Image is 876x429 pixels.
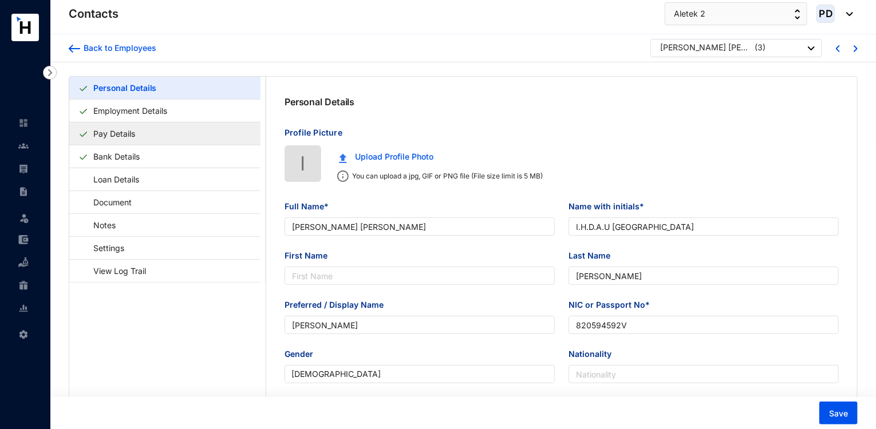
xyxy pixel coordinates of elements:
[569,200,652,213] label: Name with initials*
[9,112,37,134] li: Home
[291,366,548,383] span: Male
[819,9,832,18] span: PD
[78,213,120,237] a: Notes
[18,141,29,151] img: people-unselected.118708e94b43a90eceab.svg
[18,280,29,291] img: gratuity-unselected.a8c340787eea3cf492d7.svg
[349,170,543,182] p: You can upload a jpg, GIF or PNG file (File size limit is 5 MB)
[18,329,29,340] img: settings-unselected.1febfda315e6e19643a1.svg
[9,228,37,251] li: Expenses
[569,365,839,383] input: Nationality
[569,249,618,262] label: Last Name
[9,297,37,320] li: Reports
[69,45,80,53] img: arrow-backward-blue.96c47016eac47e06211658234db6edf5.svg
[330,145,442,168] button: Upload Profile Photo
[285,267,555,285] input: First Name
[9,251,37,274] li: Loan
[69,42,156,54] a: Back to Employees
[569,316,839,334] input: NIC or Passport No*
[78,259,150,283] a: View Log Trail
[836,45,840,52] img: chevron-left-blue.0fda5800d0a05439ff8ddef8047136d5.svg
[339,153,347,163] img: upload.c0f81fc875f389a06f631e1c6d8834da.svg
[569,348,619,360] label: Nationality
[819,402,858,424] button: Save
[18,212,30,224] img: leave-unselected.2934df6273408c3f84d9.svg
[285,348,321,360] label: Gender
[829,408,848,419] span: Save
[569,267,839,285] input: Last Name
[285,127,839,145] p: Profile Picture
[808,46,815,50] img: dropdown-black.8e83cc76930a90b1a4fdb6d089b7bf3a.svg
[674,7,705,20] span: Aletek 2
[89,76,161,100] a: Personal Details
[78,190,136,214] a: Document
[9,274,37,297] li: Gratuity
[569,217,839,236] input: Name with initials*
[18,118,29,128] img: home-unselected.a29eae3204392db15eaf.svg
[18,235,29,245] img: expense-unselected.2edcf0507c847f3e9e96.svg
[285,249,336,262] label: First Name
[569,299,658,311] label: NIC or Passport No*
[9,134,37,157] li: Contacts
[89,122,140,145] a: Pay Details
[337,170,349,182] img: info.ad751165ce926853d1d36026adaaebbf.svg
[795,9,800,19] img: up-down-arrow.74152d26bf9780fbf563ca9c90304185.svg
[9,180,37,203] li: Contracts
[80,42,156,54] div: Back to Employees
[18,303,29,313] img: report-unselected.e6a6b4230fc7da01f883.svg
[285,217,555,236] input: Full Name*
[755,42,765,56] p: ( 3 )
[89,145,144,168] a: Bank Details
[69,6,119,22] p: Contacts
[854,45,858,52] img: chevron-right-blue.16c49ba0fe93ddb13f341d83a2dbca89.svg
[355,150,433,163] span: Upload Profile Photo
[665,2,807,25] button: Aletek 2
[285,299,392,311] label: Preferred / Display Name
[285,200,337,213] label: Full Name*
[18,257,29,268] img: loan-unselected.d74d20a04637f2d15ab5.svg
[285,316,555,334] input: Preferred / Display Name
[78,236,128,260] a: Settings
[18,186,29,197] img: contract-unselected.99e2b2107c0a7dd48938.svg
[301,148,306,178] span: I
[89,99,172,122] a: Employment Details
[78,168,143,191] a: Loan Details
[660,42,752,53] div: [PERSON_NAME] [PERSON_NAME]
[9,157,37,180] li: Payroll
[18,164,29,174] img: payroll-unselected.b590312f920e76f0c668.svg
[285,95,354,109] p: Personal Details
[841,12,853,16] img: dropdown-black.8e83cc76930a90b1a4fdb6d089b7bf3a.svg
[43,66,57,80] img: nav-icon-right.af6afadce00d159da59955279c43614e.svg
